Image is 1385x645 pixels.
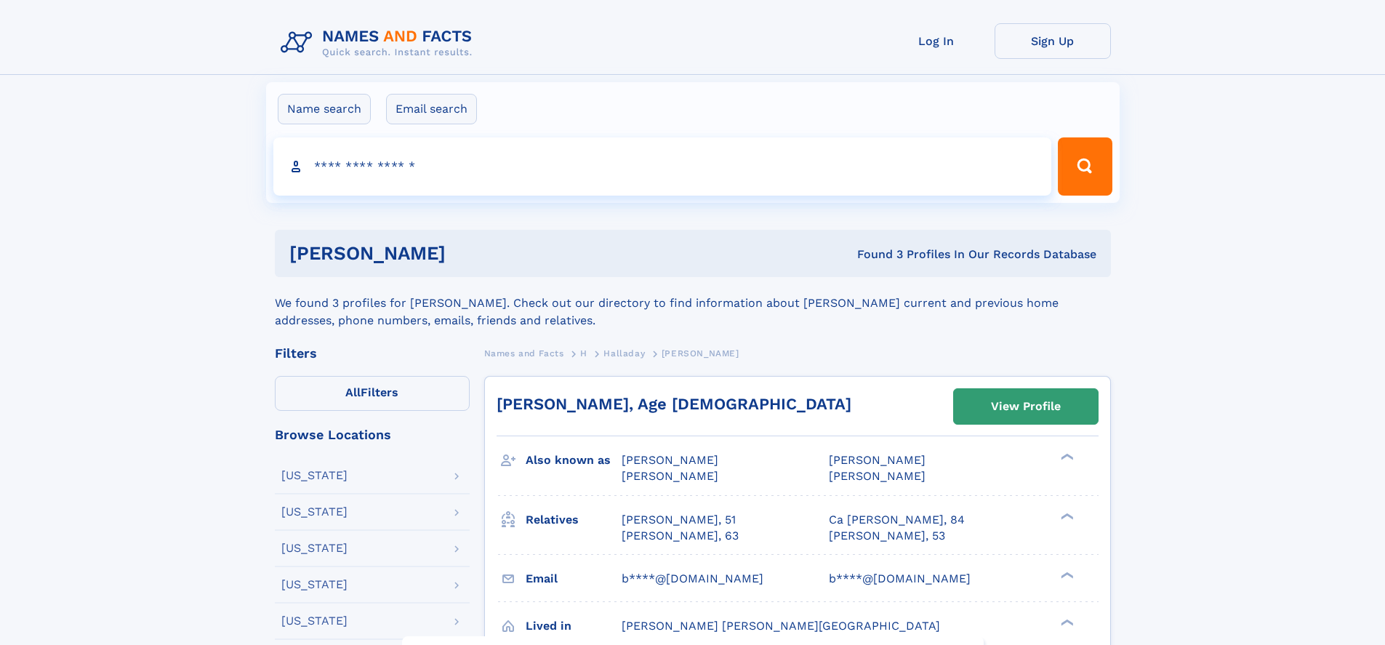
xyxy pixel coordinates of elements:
a: [PERSON_NAME], 53 [829,528,945,544]
div: View Profile [991,390,1061,423]
label: Email search [386,94,477,124]
span: [PERSON_NAME] [662,348,739,358]
span: [PERSON_NAME] [829,453,926,467]
input: search input [273,137,1052,196]
a: Ca [PERSON_NAME], 84 [829,512,965,528]
div: [US_STATE] [281,579,348,590]
div: Found 3 Profiles In Our Records Database [651,247,1096,263]
div: ❯ [1057,570,1075,580]
span: All [345,385,361,399]
a: H [580,344,587,362]
h3: Lived in [526,614,622,638]
a: Sign Up [995,23,1111,59]
button: Search Button [1058,137,1112,196]
label: Filters [275,376,470,411]
span: [PERSON_NAME] [622,469,718,483]
div: [US_STATE] [281,542,348,554]
a: [PERSON_NAME], 63 [622,528,739,544]
h3: Relatives [526,508,622,532]
span: [PERSON_NAME] [622,453,718,467]
span: [PERSON_NAME] [829,469,926,483]
span: H [580,348,587,358]
a: [PERSON_NAME], Age [DEMOGRAPHIC_DATA] [497,395,851,413]
div: ❯ [1057,511,1075,521]
div: ❯ [1057,617,1075,627]
a: Halladay [603,344,645,362]
span: [PERSON_NAME] [PERSON_NAME][GEOGRAPHIC_DATA] [622,619,940,633]
a: Log In [878,23,995,59]
label: Name search [278,94,371,124]
img: Logo Names and Facts [275,23,484,63]
h1: [PERSON_NAME] [289,244,651,263]
a: [PERSON_NAME], 51 [622,512,736,528]
div: [US_STATE] [281,506,348,518]
span: Halladay [603,348,645,358]
div: ❯ [1057,452,1075,462]
h3: Also known as [526,448,622,473]
div: [US_STATE] [281,470,348,481]
a: View Profile [954,389,1098,424]
h3: Email [526,566,622,591]
div: Browse Locations [275,428,470,441]
div: [US_STATE] [281,615,348,627]
div: We found 3 profiles for [PERSON_NAME]. Check out our directory to find information about [PERSON_... [275,277,1111,329]
a: Names and Facts [484,344,564,362]
div: Filters [275,347,470,360]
